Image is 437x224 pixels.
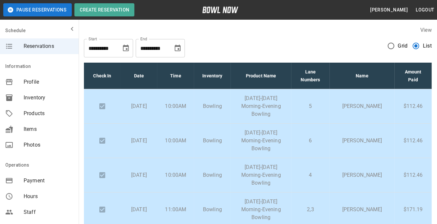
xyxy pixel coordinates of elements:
p: 5 [297,102,325,110]
span: Inventory [24,94,73,102]
th: Check In [84,63,121,89]
p: 10:00AM [163,137,189,145]
span: List [423,42,432,50]
p: [DATE]-[DATE] Morning-Evening Bowling [236,198,286,221]
p: 6 [297,137,325,145]
p: [PERSON_NAME] [335,171,389,179]
p: [DATE] [126,206,152,214]
button: Create Reservation [74,3,134,16]
p: [DATE]-[DATE] Morning-Evening Bowling [236,129,286,153]
span: Hours [24,193,73,200]
span: Staff [24,208,73,216]
span: Grid [398,42,408,50]
p: Bowling [199,102,226,110]
th: Lane Numbers [291,63,330,89]
button: Choose date, selected date is Aug 31, 2025 [119,42,132,55]
th: Amount Paid [395,63,432,89]
p: [DATE] [126,171,152,179]
p: 11:00AM [163,206,189,214]
p: 10:00AM [163,102,189,110]
p: 4 [297,171,325,179]
p: [DATE] [126,137,152,145]
th: Time [157,63,194,89]
label: View [420,27,432,33]
p: [DATE]-[DATE] Morning-Evening Bowling [236,163,286,187]
span: Photos [24,141,73,149]
button: [PERSON_NAME] [367,4,410,16]
span: Payment [24,177,73,185]
p: Bowling [199,137,226,145]
span: Profile [24,78,73,86]
p: [DATE] [126,102,152,110]
p: $112.46 [400,137,427,145]
p: $112.46 [400,171,427,179]
p: 2,3 [297,206,325,214]
th: Inventory [194,63,231,89]
p: 10:00AM [163,171,189,179]
button: Choose date, selected date is Sep 30, 2025 [171,42,184,55]
span: Products [24,110,73,117]
p: [DATE]-[DATE] Morning-Evening Bowling [236,94,286,118]
img: logo [202,7,238,13]
th: Date [121,63,157,89]
p: Bowling [199,171,226,179]
th: Product Name [231,63,291,89]
p: [PERSON_NAME] [335,206,389,214]
p: [PERSON_NAME] [335,102,389,110]
button: Pause Reservations [3,3,72,16]
th: Name [330,63,395,89]
span: Reservations [24,42,73,50]
p: $171.19 [400,206,427,214]
button: Logout [413,4,437,16]
span: Items [24,125,73,133]
p: [PERSON_NAME] [335,137,389,145]
p: $112.46 [400,102,427,110]
p: Bowling [199,206,226,214]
